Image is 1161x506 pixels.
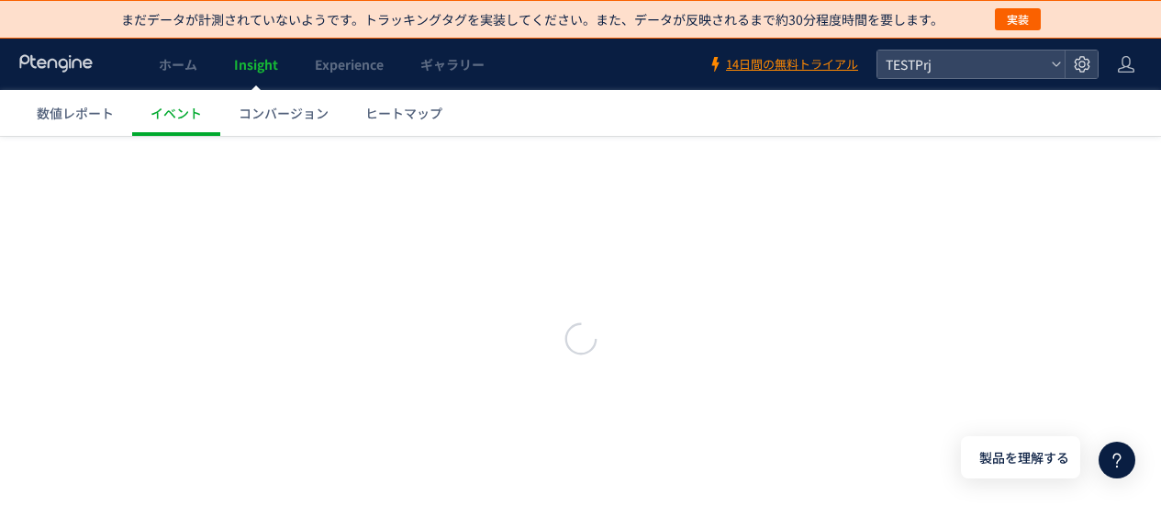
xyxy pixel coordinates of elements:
[159,55,197,73] span: ホーム
[234,55,278,73] span: Insight
[151,104,202,122] span: イベント
[979,448,1069,467] span: 製品を理解する
[365,104,442,122] span: ヒートマップ
[1007,8,1029,30] span: 実装
[708,56,858,73] a: 14日間の無料トライアル
[37,104,114,122] span: 数値レポート
[726,56,858,73] span: 14日間の無料トライアル
[121,10,943,28] p: まだデータが計測されていないようです。トラッキングタグを実装してください。また、データが反映されるまで約30分程度時間を要します。
[420,55,485,73] span: ギャラリー
[315,55,384,73] span: Experience
[995,8,1041,30] button: 実装
[239,104,329,122] span: コンバージョン
[880,51,1044,78] span: TESTPrj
